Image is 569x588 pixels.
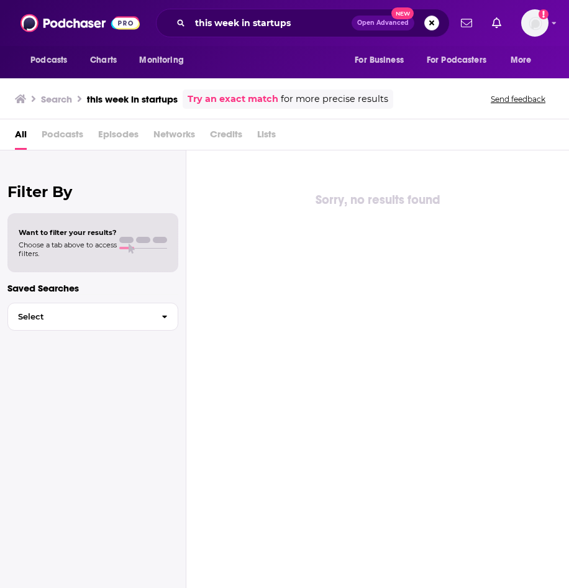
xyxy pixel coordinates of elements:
[521,9,549,37] span: Logged in as samanthawu
[281,92,388,106] span: for more precise results
[257,124,276,150] span: Lists
[186,190,569,210] div: Sorry, no results found
[419,48,504,72] button: open menu
[7,183,178,201] h2: Filter By
[130,48,199,72] button: open menu
[19,241,117,258] span: Choose a tab above to access filters.
[42,124,83,150] span: Podcasts
[30,52,67,69] span: Podcasts
[210,124,242,150] span: Credits
[20,11,140,35] img: Podchaser - Follow, Share and Rate Podcasts
[357,20,409,26] span: Open Advanced
[427,52,486,69] span: For Podcasters
[355,52,404,69] span: For Business
[188,92,278,106] a: Try an exact match
[82,48,124,72] a: Charts
[15,124,27,150] a: All
[511,52,532,69] span: More
[487,12,506,34] a: Show notifications dropdown
[8,313,152,321] span: Select
[7,303,178,331] button: Select
[153,124,195,150] span: Networks
[346,48,419,72] button: open menu
[156,9,450,37] div: Search podcasts, credits, & more...
[487,94,549,104] button: Send feedback
[22,48,83,72] button: open menu
[90,52,117,69] span: Charts
[41,93,72,105] h3: Search
[7,282,178,294] p: Saved Searches
[521,9,549,37] img: User Profile
[521,9,549,37] button: Show profile menu
[139,52,183,69] span: Monitoring
[391,7,414,19] span: New
[19,228,117,237] span: Want to filter your results?
[502,48,547,72] button: open menu
[98,124,139,150] span: Episodes
[190,13,352,33] input: Search podcasts, credits, & more...
[539,9,549,19] svg: Add a profile image
[352,16,414,30] button: Open AdvancedNew
[456,12,477,34] a: Show notifications dropdown
[87,93,178,105] h3: this week in startups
